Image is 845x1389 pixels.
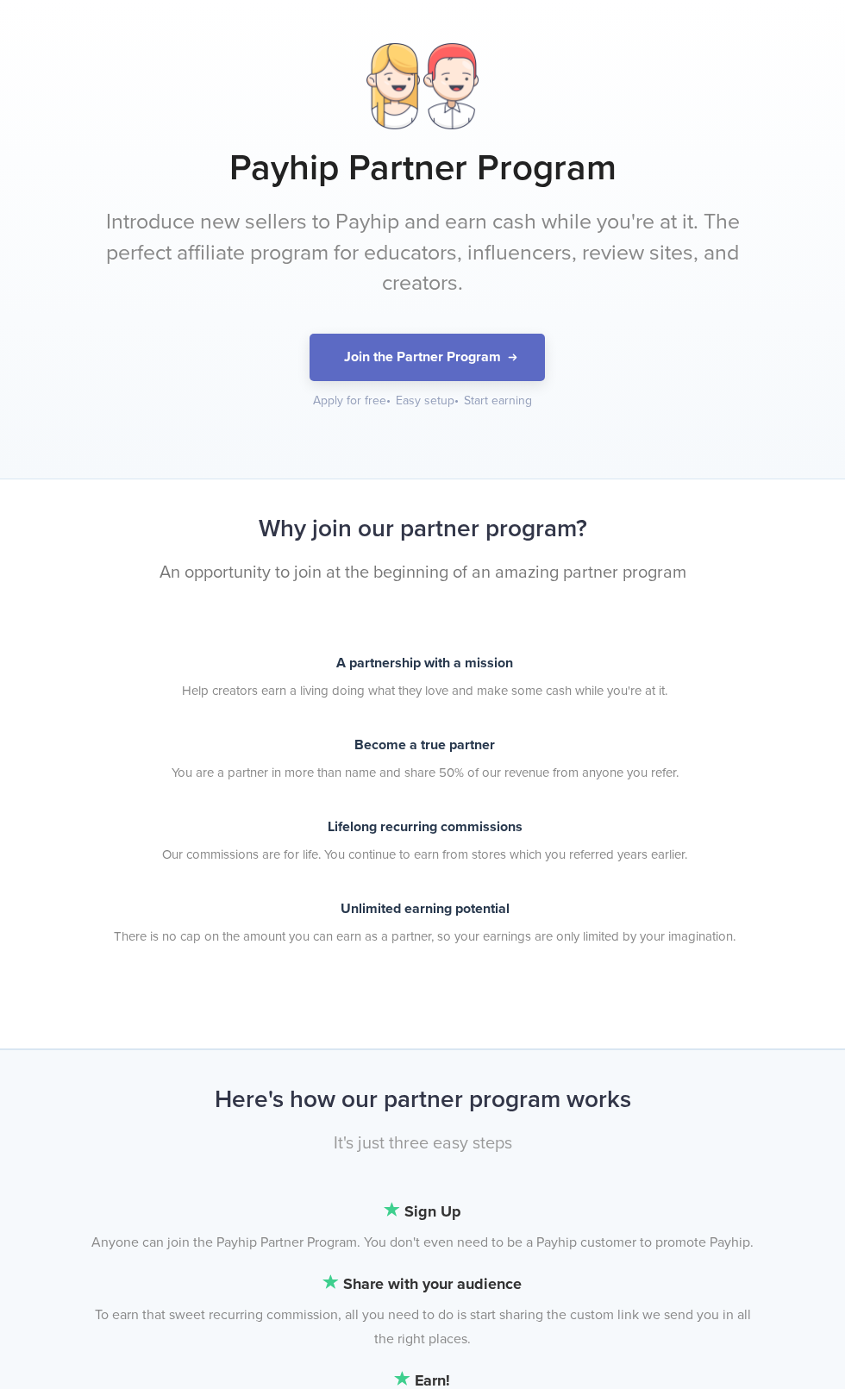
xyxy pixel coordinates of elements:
span: • [454,393,459,408]
p: It's just three easy steps [84,1131,760,1155]
li: To earn that sweet recurring commission, all you need to do is start sharing the custom link we s... [84,1272,760,1351]
b: Sign Up [84,1199,760,1223]
a: Unlimited earning potential There is no cap on the amount you can earn as a partner, so your earn... [84,897,760,948]
b: Share with your audience [84,1272,760,1296]
span: • [386,393,391,408]
span: There is no cap on the amount you can earn as a partner, so your earnings are only limited by you... [114,928,735,945]
span: Help creators earn a living doing what they love and make some cash while you're at it. [182,682,667,699]
h2: Here's how our partner program works [84,1085,760,1114]
img: lady.png [366,43,420,129]
li: Anyone can join the Payhip Partner Program. You don't even need to be a Payhip customer to promot... [84,1199,760,1254]
span: Become a true partner [354,736,495,754]
h2: Why join our partner program? [84,514,760,543]
span: You are a partner in more than name and share 50% of our revenue from anyone you refer. [172,764,679,781]
button: Join the Partner Program [310,334,545,381]
span: A partnership with a mission [336,654,513,672]
div: Easy setup [396,392,460,410]
a: A partnership with a mission Help creators earn a living doing what they love and make some cash ... [84,651,760,703]
img: dude.png [423,43,479,129]
div: Start earning [464,392,532,410]
a: Become a true partner You are a partner in more than name and share 50% of our revenue from anyon... [84,733,760,785]
p: An opportunity to join at the beginning of an amazing partner program [84,560,760,585]
h1: Payhip Partner Program [84,147,760,190]
a: Lifelong recurring commissions Our commissions are for life. You continue to earn from stores whi... [84,815,760,867]
div: Apply for free [313,392,392,410]
span: Unlimited earning potential [341,900,510,917]
span: Lifelong recurring commissions [328,818,523,835]
span: Our commissions are for life. You continue to earn from stores which you referred years earlier. [162,846,687,863]
p: Introduce new sellers to Payhip and earn cash while you're at it. The perfect affiliate program f... [84,207,760,299]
